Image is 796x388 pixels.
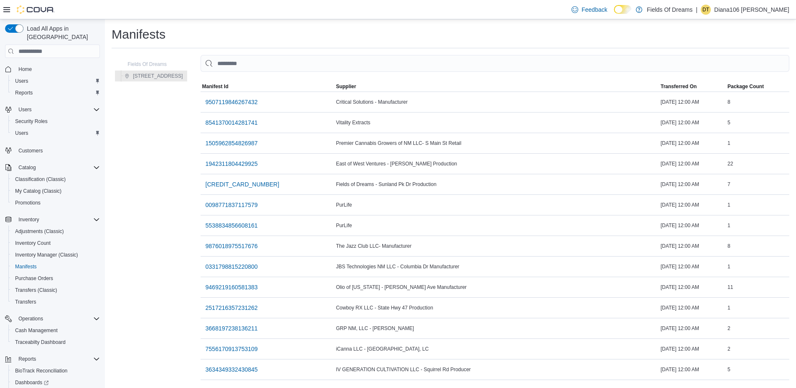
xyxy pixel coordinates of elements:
[18,356,36,362] span: Reports
[206,242,258,250] span: 9876018975517676
[12,262,100,272] span: Manifests
[12,378,52,388] a: Dashboards
[202,341,261,357] button: 7556170913753109
[8,127,103,139] button: Users
[659,262,726,272] div: [DATE] 12:00 AM
[714,5,789,15] p: Diana106 [PERSON_NAME]
[202,114,261,131] button: 8541370014281741
[12,238,100,248] span: Inventory Count
[8,87,103,99] button: Reports
[582,5,607,14] span: Feedback
[15,163,100,173] span: Catalog
[12,285,60,295] a: Transfers (Classic)
[659,344,726,354] div: [DATE] 12:00 AM
[15,105,100,115] span: Users
[206,324,258,333] span: 3668197238136211
[12,116,100,126] span: Security Roles
[8,237,103,249] button: Inventory Count
[659,97,726,107] div: [DATE] 12:00 AM
[12,226,67,236] a: Adjustments (Classic)
[336,284,467,291] span: Olio of [US_STATE] - [PERSON_NAME] Ave Manufacturer
[12,297,100,307] span: Transfers
[336,366,471,373] span: IV GENERATION CULTIVATION LLC - Squirrel Rd Producer
[728,140,731,147] span: 1
[12,226,100,236] span: Adjustments (Classic)
[15,89,33,96] span: Reports
[728,119,731,126] span: 5
[206,221,258,230] span: 5538834856608161
[206,365,258,374] span: 3634349332430845
[12,198,100,208] span: Promotions
[2,104,103,115] button: Users
[728,160,733,167] span: 22
[659,118,726,128] div: [DATE] 12:00 AM
[728,325,731,332] span: 2
[15,130,28,136] span: Users
[202,238,261,254] button: 9876018975517676
[202,197,261,213] button: 0098771837117579
[15,327,57,334] span: Cash Management
[702,5,709,15] span: DT
[12,262,40,272] a: Manifests
[8,225,103,237] button: Adjustments (Classic)
[728,263,731,270] span: 1
[15,263,37,270] span: Manifests
[18,315,43,322] span: Operations
[201,55,789,72] input: This is a search bar. As you type, the results lower in the page will automatically filter.
[206,345,258,353] span: 7556170913753109
[659,323,726,333] div: [DATE] 12:00 AM
[12,250,81,260] a: Inventory Manager (Classic)
[15,199,41,206] span: Promotions
[659,303,726,313] div: [DATE] 12:00 AM
[336,83,356,90] span: Supplier
[202,94,261,110] button: 9507119846267432
[12,76,31,86] a: Users
[12,128,31,138] a: Users
[8,273,103,284] button: Purchase Orders
[701,5,711,15] div: Diana106 Torres
[8,185,103,197] button: My Catalog (Classic)
[2,353,103,365] button: Reports
[202,83,229,90] span: Manifest Id
[2,162,103,173] button: Catalog
[2,214,103,225] button: Inventory
[728,202,731,208] span: 1
[15,240,51,246] span: Inventory Count
[202,155,261,172] button: 1942311804429925
[8,173,103,185] button: Classification (Classic)
[2,63,103,75] button: Home
[202,258,261,275] button: 0331798815220800
[728,304,731,311] span: 1
[12,88,100,98] span: Reports
[659,364,726,375] div: [DATE] 12:00 AM
[336,325,414,332] span: GRP NM, LLC - [PERSON_NAME]
[12,285,100,295] span: Transfers (Classic)
[336,160,457,167] span: East of West Ventures - [PERSON_NAME] Production
[15,314,47,324] button: Operations
[112,26,165,43] h1: Manifests
[336,304,433,311] span: Cowboy RX LLC - State Hwy 47 Production
[15,78,28,84] span: Users
[696,5,697,15] p: |
[12,128,100,138] span: Users
[15,354,39,364] button: Reports
[206,262,258,271] span: 0331798815220800
[15,252,78,258] span: Inventory Manager (Classic)
[12,325,61,336] a: Cash Management
[728,243,731,249] span: 8
[12,337,100,347] span: Traceabilty Dashboard
[2,313,103,325] button: Operations
[116,59,170,69] button: Fields Of Dreams
[336,222,352,229] span: PurLife
[12,116,51,126] a: Security Roles
[202,320,261,337] button: 3668197238136211
[18,106,31,113] span: Users
[12,250,100,260] span: Inventory Manager (Classic)
[202,135,261,152] button: 1505962854826987
[728,346,731,352] span: 2
[18,147,43,154] span: Customers
[728,284,733,291] span: 11
[336,263,459,270] span: JBS Technologies NM LLC - Columbia Dr Manufacturer
[614,5,632,14] input: Dark Mode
